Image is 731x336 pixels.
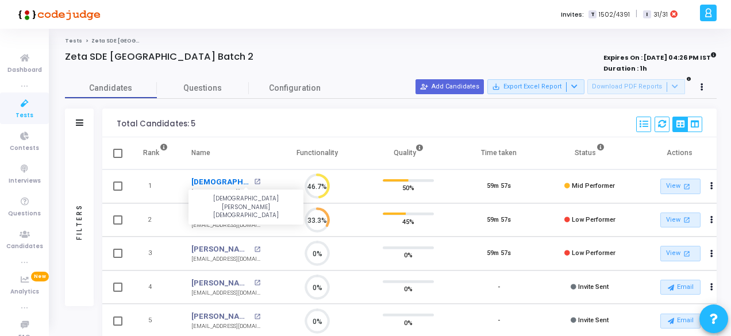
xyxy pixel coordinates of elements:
strong: Duration : 1h [603,64,647,73]
mat-icon: open_in_new [682,215,692,225]
span: 0% [404,249,413,261]
span: Candidates [65,82,157,94]
mat-icon: open_in_new [254,246,260,253]
span: Contests [10,144,39,153]
nav: breadcrumb [65,37,717,45]
span: Questions [8,209,41,219]
div: Name [191,146,210,159]
span: 31/31 [653,10,668,20]
button: Email [660,314,701,329]
td: 2 [131,203,180,237]
button: Email [660,280,701,295]
mat-icon: person_add_alt [420,83,428,91]
span: 0% [404,283,413,295]
a: [DEMOGRAPHIC_DATA][PERSON_NAME][DEMOGRAPHIC_DATA] [191,176,251,188]
span: 45% [402,215,414,227]
span: Questions [157,82,249,94]
div: 59m 57s [487,249,511,258]
a: View [660,179,701,194]
img: logo [14,3,101,26]
h4: Zeta SDE [GEOGRAPHIC_DATA] Batch 2 [65,51,253,63]
a: View [660,213,701,228]
strong: Expires On : [DATE] 04:26 PM IST [603,50,717,63]
div: [EMAIL_ADDRESS][DOMAIN_NAME] [191,255,260,264]
button: Actions [704,179,720,195]
div: Time taken [481,146,517,159]
mat-icon: open_in_new [682,181,692,191]
span: Mid Performer [572,182,615,190]
span: 1502/4391 [599,10,630,20]
a: [PERSON_NAME] [PERSON_NAME] [191,244,251,255]
span: Low Performer [572,216,615,223]
th: Rank [131,137,180,169]
th: Actions [635,137,726,169]
div: [EMAIL_ADDRESS][DOMAIN_NAME] [191,221,260,230]
button: Add Candidates [415,79,484,94]
td: 1 [131,169,180,203]
span: Invite Sent [578,283,609,291]
div: View Options [672,117,702,132]
button: Actions [704,246,720,262]
span: Analytics [10,287,39,297]
button: Actions [704,212,720,228]
span: I [643,10,651,19]
td: 3 [131,237,180,271]
div: 59m 57s [487,181,511,191]
a: [PERSON_NAME] [191,277,251,289]
mat-icon: open_in_new [254,280,260,286]
button: Actions [704,279,720,295]
a: Tests [65,37,82,44]
th: Functionality [272,137,363,169]
div: Total Candidates: 5 [117,119,195,129]
span: New [31,272,49,281]
a: View [660,246,701,261]
div: [EMAIL_ADDRESS][DOMAIN_NAME] [191,289,260,298]
div: [DEMOGRAPHIC_DATA][PERSON_NAME][DEMOGRAPHIC_DATA] [188,190,303,225]
span: Low Performer [572,249,615,257]
div: - [498,316,500,326]
div: [EMAIL_ADDRESS][DOMAIN_NAME] [191,188,260,196]
span: Interviews [9,176,41,186]
mat-icon: open_in_new [682,249,692,258]
label: Invites: [561,10,584,20]
button: Export Excel Report [487,79,584,94]
div: 59m 57s [487,215,511,225]
div: Filters [74,159,84,285]
mat-icon: open_in_new [254,314,260,320]
mat-icon: save_alt [492,83,500,91]
div: - [498,283,500,292]
th: Quality [363,137,453,169]
button: Download PDF Reports [587,79,685,94]
span: Candidates [6,242,43,252]
span: | [636,8,637,20]
span: Zeta SDE [GEOGRAPHIC_DATA] Batch 2 [91,37,199,44]
td: 4 [131,271,180,304]
mat-icon: open_in_new [254,179,260,185]
span: Configuration [269,82,321,94]
span: 50% [402,182,414,194]
span: Tests [16,111,33,121]
a: [PERSON_NAME] [191,311,251,322]
th: Status [544,137,635,169]
span: Dashboard [7,65,42,75]
span: T [588,10,596,19]
span: Invite Sent [578,316,609,324]
span: 0% [404,316,413,328]
div: [EMAIL_ADDRESS][DOMAIN_NAME] [191,322,260,331]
